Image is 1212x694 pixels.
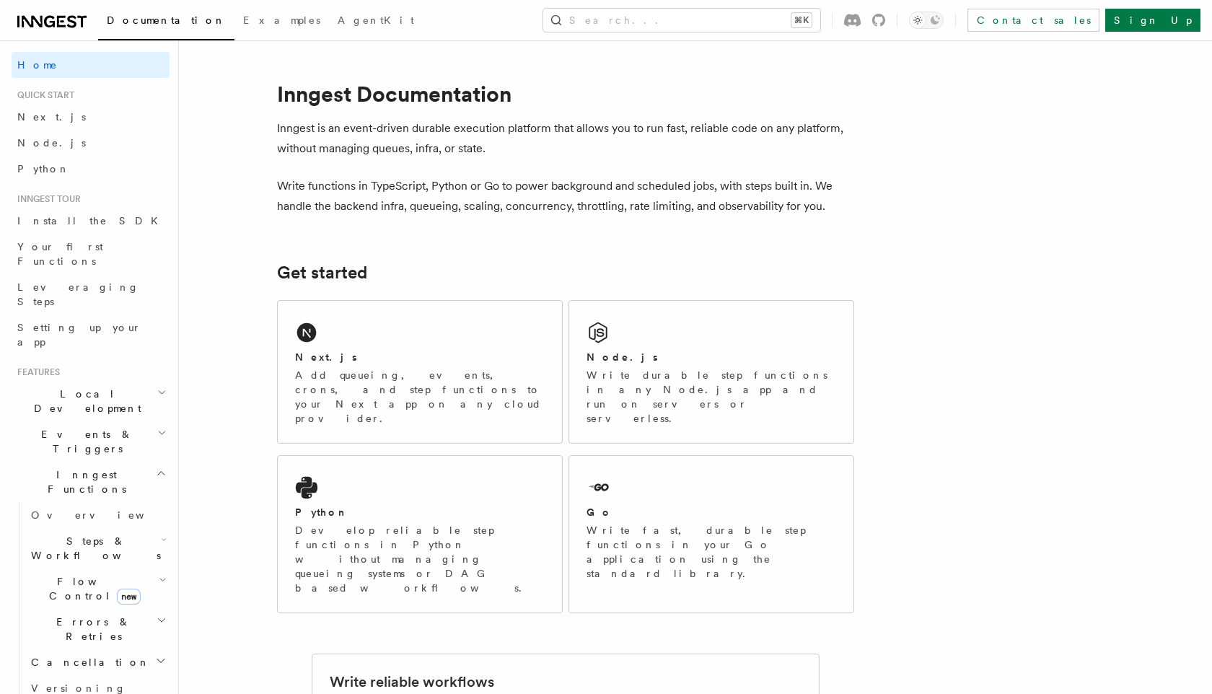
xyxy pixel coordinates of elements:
[12,366,60,378] span: Features
[587,523,836,581] p: Write fast, durable step functions in your Go application using the standard library.
[12,274,170,315] a: Leveraging Steps
[25,534,161,563] span: Steps & Workflows
[295,523,545,595] p: Develop reliable step functions in Python without managing queueing systems or DAG based workflows.
[295,505,348,519] h2: Python
[117,589,141,605] span: new
[568,455,854,613] a: GoWrite fast, durable step functions in your Go application using the standard library.
[277,300,563,444] a: Next.jsAdd queueing, events, crons, and step functions to your Next app on any cloud provider.
[12,52,170,78] a: Home
[25,574,159,603] span: Flow Control
[17,322,141,348] span: Setting up your app
[25,655,150,669] span: Cancellation
[234,4,329,39] a: Examples
[587,350,658,364] h2: Node.js
[338,14,414,26] span: AgentKit
[277,176,854,216] p: Write functions in TypeScript, Python or Go to power background and scheduled jobs, with steps bu...
[277,263,367,283] a: Get started
[25,568,170,609] button: Flow Controlnew
[543,9,820,32] button: Search...⌘K
[17,58,58,72] span: Home
[12,315,170,355] a: Setting up your app
[277,81,854,107] h1: Inngest Documentation
[17,137,86,149] span: Node.js
[17,163,70,175] span: Python
[791,13,812,27] kbd: ⌘K
[12,208,170,234] a: Install the SDK
[330,672,494,692] h2: Write reliable workflows
[25,615,157,644] span: Errors & Retries
[587,505,612,519] h2: Go
[31,509,180,521] span: Overview
[277,118,854,159] p: Inngest is an event-driven durable execution platform that allows you to run fast, reliable code ...
[1105,9,1200,32] a: Sign Up
[31,682,126,694] span: Versioning
[17,111,86,123] span: Next.js
[295,350,357,364] h2: Next.js
[329,4,423,39] a: AgentKit
[243,14,320,26] span: Examples
[12,462,170,502] button: Inngest Functions
[12,104,170,130] a: Next.js
[295,368,545,426] p: Add queueing, events, crons, and step functions to your Next app on any cloud provider.
[587,368,836,426] p: Write durable step functions in any Node.js app and run on servers or serverless.
[12,427,157,456] span: Events & Triggers
[277,455,563,613] a: PythonDevelop reliable step functions in Python without managing queueing systems or DAG based wo...
[568,300,854,444] a: Node.jsWrite durable step functions in any Node.js app and run on servers or serverless.
[12,130,170,156] a: Node.js
[25,609,170,649] button: Errors & Retries
[12,467,156,496] span: Inngest Functions
[107,14,226,26] span: Documentation
[12,193,81,205] span: Inngest tour
[12,234,170,274] a: Your first Functions
[12,381,170,421] button: Local Development
[967,9,1099,32] a: Contact sales
[25,649,170,675] button: Cancellation
[17,241,103,267] span: Your first Functions
[12,89,74,101] span: Quick start
[909,12,944,29] button: Toggle dark mode
[25,502,170,528] a: Overview
[98,4,234,40] a: Documentation
[17,281,139,307] span: Leveraging Steps
[12,387,157,416] span: Local Development
[12,156,170,182] a: Python
[25,528,170,568] button: Steps & Workflows
[17,215,167,227] span: Install the SDK
[12,421,170,462] button: Events & Triggers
